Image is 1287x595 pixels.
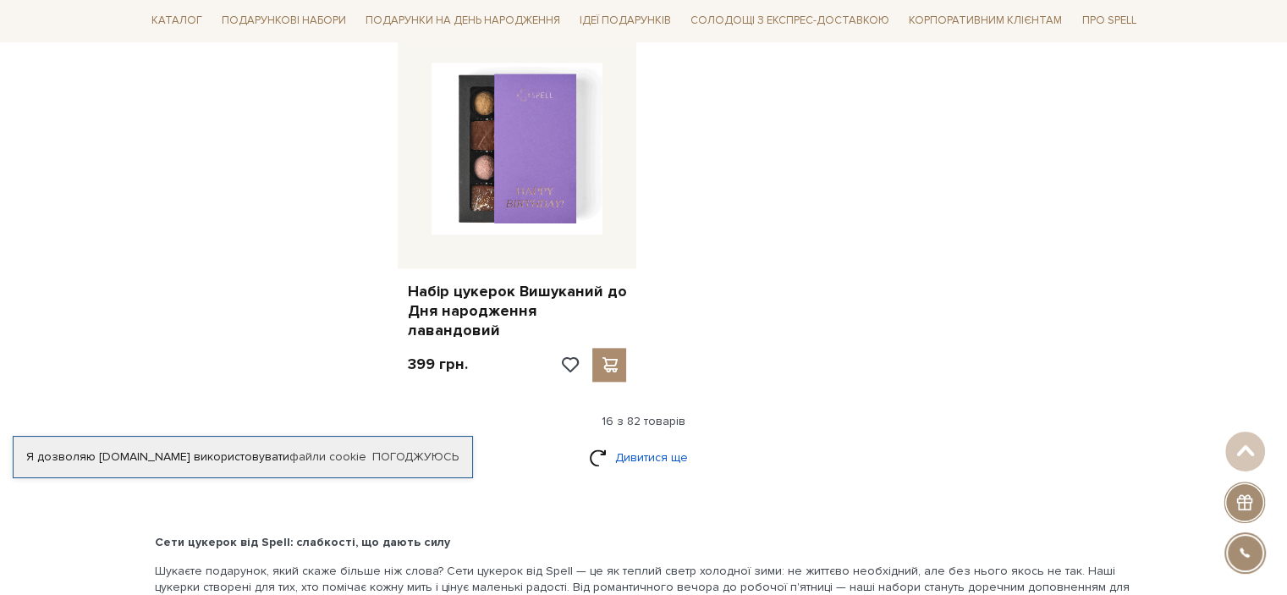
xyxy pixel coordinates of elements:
a: Солодощі з експрес-доставкою [684,7,896,36]
a: Каталог [145,8,209,35]
div: 16 з 82 товарів [138,414,1150,429]
a: Про Spell [1075,8,1142,35]
div: Я дозволяю [DOMAIN_NAME] використовувати [14,449,472,465]
a: файли cookie [289,449,366,464]
a: Набір цукерок Вишуканий до Дня народження лавандовий [408,282,627,341]
a: Корпоративним клієнтам [902,8,1069,35]
a: Подарункові набори [215,8,353,35]
b: Сети цукерок від Spell: слабкості, що дають силу [155,535,450,549]
a: Ідеї подарунків [573,8,678,35]
p: 399 грн. [408,355,468,374]
a: Дивитися ще [589,443,699,472]
a: Подарунки на День народження [359,8,567,35]
a: Погоджуюсь [372,449,459,465]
